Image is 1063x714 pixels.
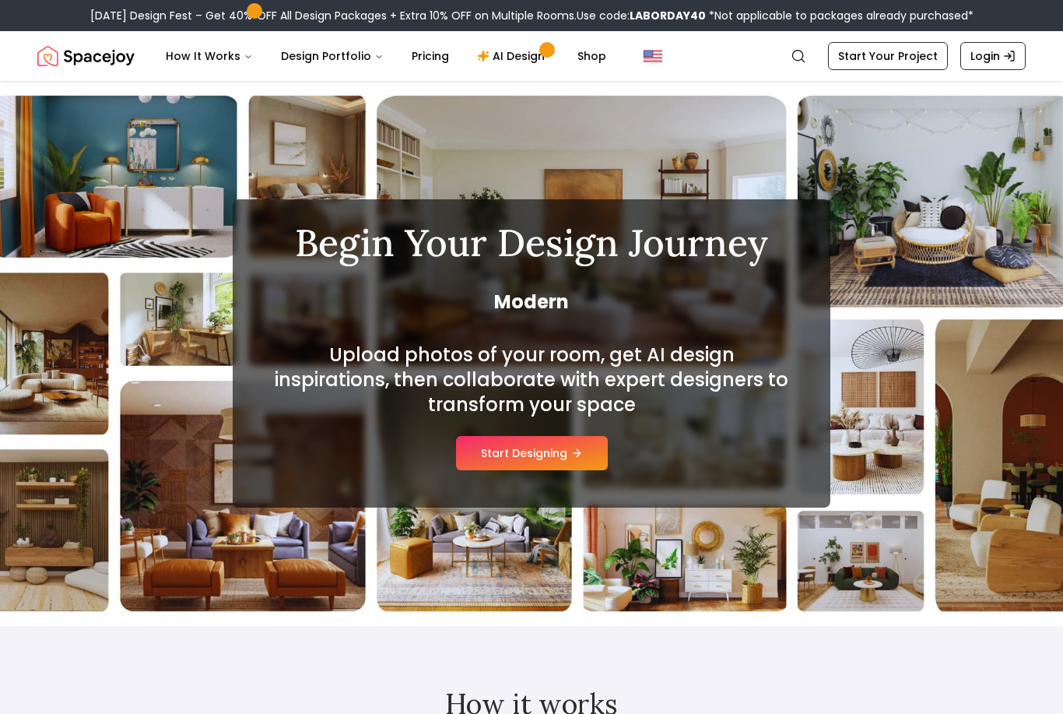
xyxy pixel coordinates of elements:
[828,42,948,70] a: Start Your Project
[706,8,974,23] span: *Not applicable to packages already purchased*
[456,436,608,470] button: Start Designing
[153,40,265,72] button: How It Works
[465,40,562,72] a: AI Design
[37,31,1026,81] nav: Global
[153,40,619,72] nav: Main
[270,224,793,262] h1: Begin Your Design Journey
[644,47,662,65] img: United States
[960,42,1026,70] a: Login
[270,343,793,417] h2: Upload photos of your room, get AI design inspirations, then collaborate with expert designers to...
[399,40,461,72] a: Pricing
[270,290,793,315] span: Modern
[268,40,396,72] button: Design Portfolio
[37,40,135,72] img: Spacejoy Logo
[90,8,974,23] div: [DATE] Design Fest – Get 40% OFF All Design Packages + Extra 10% OFF on Multiple Rooms.
[37,40,135,72] a: Spacejoy
[577,8,706,23] span: Use code:
[630,8,706,23] b: LABORDAY40
[565,40,619,72] a: Shop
